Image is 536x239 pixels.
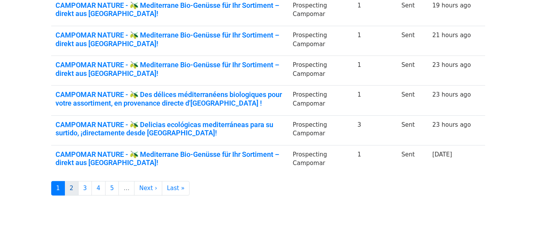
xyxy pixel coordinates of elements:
[288,145,353,175] td: Prospecting Campomar
[353,145,397,175] td: 1
[432,32,471,39] a: 21 hours ago
[432,91,471,98] a: 23 hours ago
[56,150,283,167] a: CAMPOMAR NATURE - 🫒 Mediterrane Bio-Genüsse für Ihr Sortiment – direkt aus [GEOGRAPHIC_DATA]!
[353,115,397,145] td: 3
[56,1,283,18] a: CAMPOMAR NATURE - 🫒 Mediterrane Bio-Genüsse für Ihr Sortiment – direkt aus [GEOGRAPHIC_DATA]!
[497,201,536,239] iframe: Chat Widget
[397,26,428,56] td: Sent
[56,120,283,137] a: CAMPOMAR NATURE - 🫒 Delicias ecológicas mediterráneas para su surtido, ¡directamente desde [GEOGR...
[397,115,428,145] td: Sent
[56,31,283,48] a: CAMPOMAR NATURE - 🫒 Mediterrane Bio-Genüsse für Ihr Sortiment – direkt aus [GEOGRAPHIC_DATA]!
[432,61,471,68] a: 23 hours ago
[56,61,283,77] a: CAMPOMAR NATURE - 🫒 Mediterrane Bio-Genüsse für Ihr Sortiment – direkt aus [GEOGRAPHIC_DATA]!
[56,90,283,107] a: CAMPOMAR NATURE - 🫒 Des délices méditerranéens biologiques pour votre assortiment, en provenance ...
[65,181,79,196] a: 2
[288,56,353,86] td: Prospecting Campomar
[353,86,397,115] td: 1
[288,115,353,145] td: Prospecting Campomar
[51,181,65,196] a: 1
[134,181,162,196] a: Next ›
[497,201,536,239] div: Chat-Widget
[353,26,397,56] td: 1
[397,56,428,86] td: Sent
[432,2,471,9] a: 19 hours ago
[432,121,471,128] a: 23 hours ago
[397,145,428,175] td: Sent
[162,181,190,196] a: Last »
[78,181,92,196] a: 3
[288,26,353,56] td: Prospecting Campomar
[353,56,397,86] td: 1
[288,86,353,115] td: Prospecting Campomar
[397,86,428,115] td: Sent
[105,181,119,196] a: 5
[432,151,452,158] a: [DATE]
[91,181,106,196] a: 4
